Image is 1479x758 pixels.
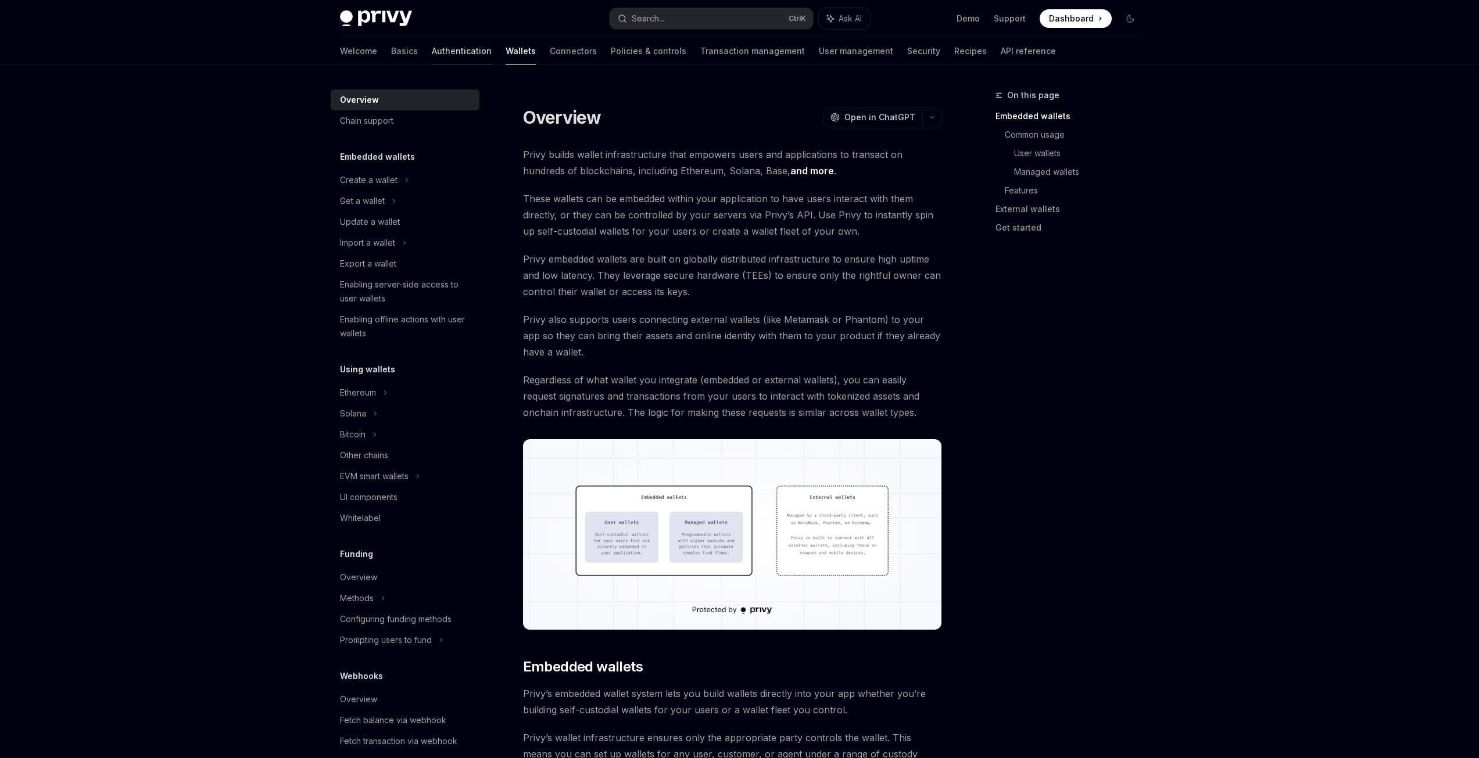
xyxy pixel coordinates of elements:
a: Overview [331,567,479,588]
div: Other chains [340,448,388,462]
h1: Overview [523,107,601,128]
div: Search... [632,12,664,26]
div: Configuring funding methods [340,612,452,626]
div: Methods [340,591,374,605]
button: Toggle dark mode [1121,9,1140,28]
div: Solana [340,407,366,421]
div: Create a wallet [340,173,397,187]
span: Open in ChatGPT [844,112,915,123]
a: Wallets [506,37,536,65]
a: Get started [995,218,1149,237]
a: UI components [331,487,479,508]
img: dark logo [340,10,412,27]
a: Authentication [432,37,492,65]
a: Managed wallets [1014,163,1149,181]
a: Fetch balance via webhook [331,710,479,731]
h5: Webhooks [340,669,383,683]
div: Fetch balance via webhook [340,713,446,727]
a: API reference [1001,37,1056,65]
a: Configuring funding methods [331,609,479,630]
div: Export a wallet [340,257,396,271]
span: Privy builds wallet infrastructure that empowers users and applications to transact on hundreds o... [523,146,942,179]
button: Ask AI [819,8,870,29]
a: External wallets [995,200,1149,218]
a: Fetch transaction via webhook [331,731,479,752]
a: Common usage [1005,125,1149,144]
div: Update a wallet [340,215,400,229]
div: Bitcoin [340,428,366,441]
a: Overview [331,689,479,710]
a: Enabling server-side access to user wallets [331,274,479,309]
div: EVM smart wallets [340,469,409,483]
a: Export a wallet [331,253,479,274]
span: Privy’s embedded wallet system lets you build wallets directly into your app whether you’re build... [523,685,942,718]
span: Ask AI [839,13,862,24]
h5: Using wallets [340,362,395,376]
a: Recipes [954,37,987,65]
span: Regardless of what wallet you integrate (embedded or external wallets), you can easily request si... [523,372,942,421]
div: Enabling offline actions with user wallets [340,312,472,340]
div: Whitelabel [340,511,381,525]
a: and more [790,165,834,177]
a: Whitelabel [331,508,479,529]
a: Features [1005,181,1149,200]
div: Overview [340,93,379,107]
div: Fetch transaction via webhook [340,734,457,748]
a: Enabling offline actions with user wallets [331,309,479,344]
span: Dashboard [1049,13,1094,24]
span: Privy also supports users connecting external wallets (like Metamask or Phantom) to your app so t... [523,311,942,360]
a: Connectors [550,37,597,65]
div: Import a wallet [340,236,395,250]
a: Security [907,37,940,65]
a: Other chains [331,445,479,466]
div: Get a wallet [340,194,385,208]
div: UI components [340,490,397,504]
a: User management [819,37,893,65]
a: Update a wallet [331,211,479,232]
span: Privy embedded wallets are built on globally distributed infrastructure to ensure high uptime and... [523,251,942,300]
h5: Embedded wallets [340,150,415,164]
h5: Funding [340,547,373,561]
span: Ctrl K [789,14,806,23]
a: Welcome [340,37,377,65]
div: Overview [340,570,377,584]
a: Dashboard [1040,9,1112,28]
a: Transaction management [700,37,805,65]
a: Demo [957,13,980,24]
a: Chain support [331,110,479,131]
div: Chain support [340,114,393,128]
span: Embedded wallets [523,658,643,676]
a: Embedded wallets [995,107,1149,125]
span: These wallets can be embedded within your application to have users interact with them directly, ... [523,191,942,239]
img: images/walletoverview.png [523,439,942,630]
span: On this page [1007,88,1059,102]
a: Support [994,13,1026,24]
div: Overview [340,692,377,706]
a: Policies & controls [611,37,686,65]
a: User wallets [1014,144,1149,163]
div: Prompting users to fund [340,633,432,647]
a: Overview [331,89,479,110]
div: Enabling server-side access to user wallets [340,278,472,306]
a: Basics [391,37,418,65]
button: Search...CtrlK [610,8,813,29]
div: Ethereum [340,386,376,400]
button: Open in ChatGPT [823,107,922,127]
